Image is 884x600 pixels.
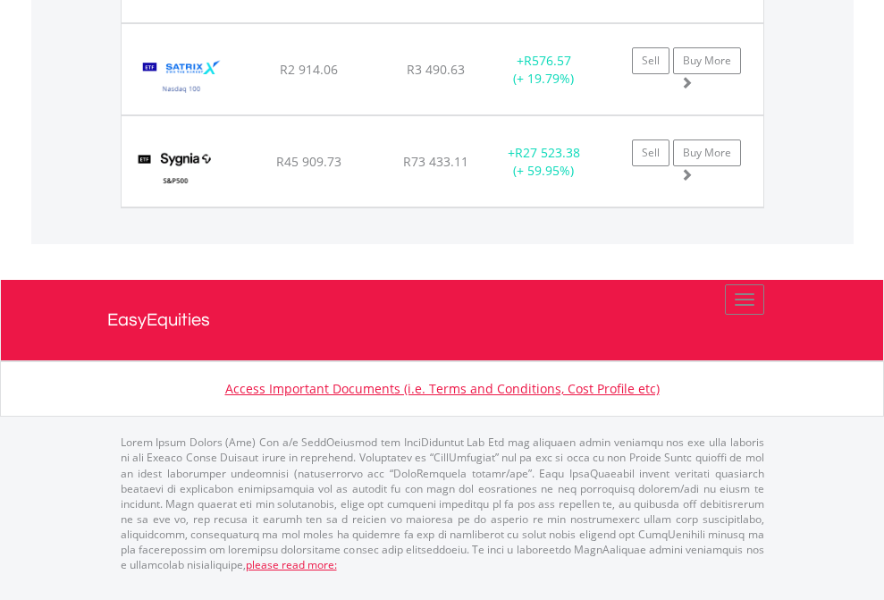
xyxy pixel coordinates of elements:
span: R45 909.73 [276,153,341,170]
div: + (+ 19.79%) [488,52,600,88]
a: EasyEquities [107,280,778,360]
span: R3 490.63 [407,61,465,78]
div: + (+ 59.95%) [488,144,600,180]
span: R73 433.11 [403,153,468,170]
a: Buy More [673,139,741,166]
span: R576.57 [524,52,571,69]
span: R2 914.06 [280,61,338,78]
img: EQU.ZA.STXNDQ.png [130,46,233,110]
img: EQU.ZA.SYG500.png [130,139,221,202]
a: Buy More [673,47,741,74]
a: Sell [632,139,669,166]
a: Access Important Documents (i.e. Terms and Conditions, Cost Profile etc) [225,380,660,397]
a: Sell [632,47,669,74]
p: Lorem Ipsum Dolors (Ame) Con a/e SeddOeiusmod tem InciDiduntut Lab Etd mag aliquaen admin veniamq... [121,435,764,572]
a: please read more: [246,557,337,572]
span: R27 523.38 [515,144,580,161]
